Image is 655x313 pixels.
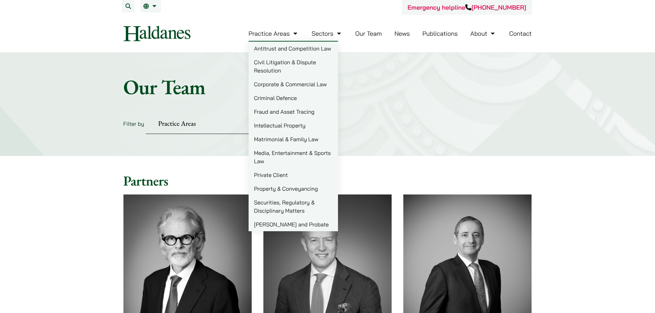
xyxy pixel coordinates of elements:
[249,77,338,91] a: Corporate & Commercial Law
[123,120,144,127] label: Filter by
[249,91,338,105] a: Criminal Defence
[249,132,338,146] a: Matrimonial & Family Law
[407,3,526,11] a: Emergency helpline[PHONE_NUMBER]
[249,42,338,55] a: Antitrust and Competition Law
[249,119,338,132] a: Intellectual Property
[355,30,382,37] a: Our Team
[470,30,496,37] a: About
[423,30,458,37] a: Publications
[123,75,532,99] h1: Our Team
[123,172,532,189] h2: Partners
[249,168,338,182] a: Private Client
[249,195,338,217] a: Securities, Regulatory & Disciplinary Matters
[249,146,338,168] a: Media, Entertainment & Sports Law
[249,182,338,195] a: Property & Conveyancing
[249,55,338,77] a: Civil Litigation & Dispute Resolution
[143,3,158,9] a: EN
[394,30,410,37] a: News
[249,30,299,37] a: Practice Areas
[312,30,342,37] a: Sectors
[123,26,190,41] img: Logo of Haldanes
[249,217,338,231] a: [PERSON_NAME] and Probate
[249,105,338,119] a: Fraud and Asset Tracing
[509,30,532,37] a: Contact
